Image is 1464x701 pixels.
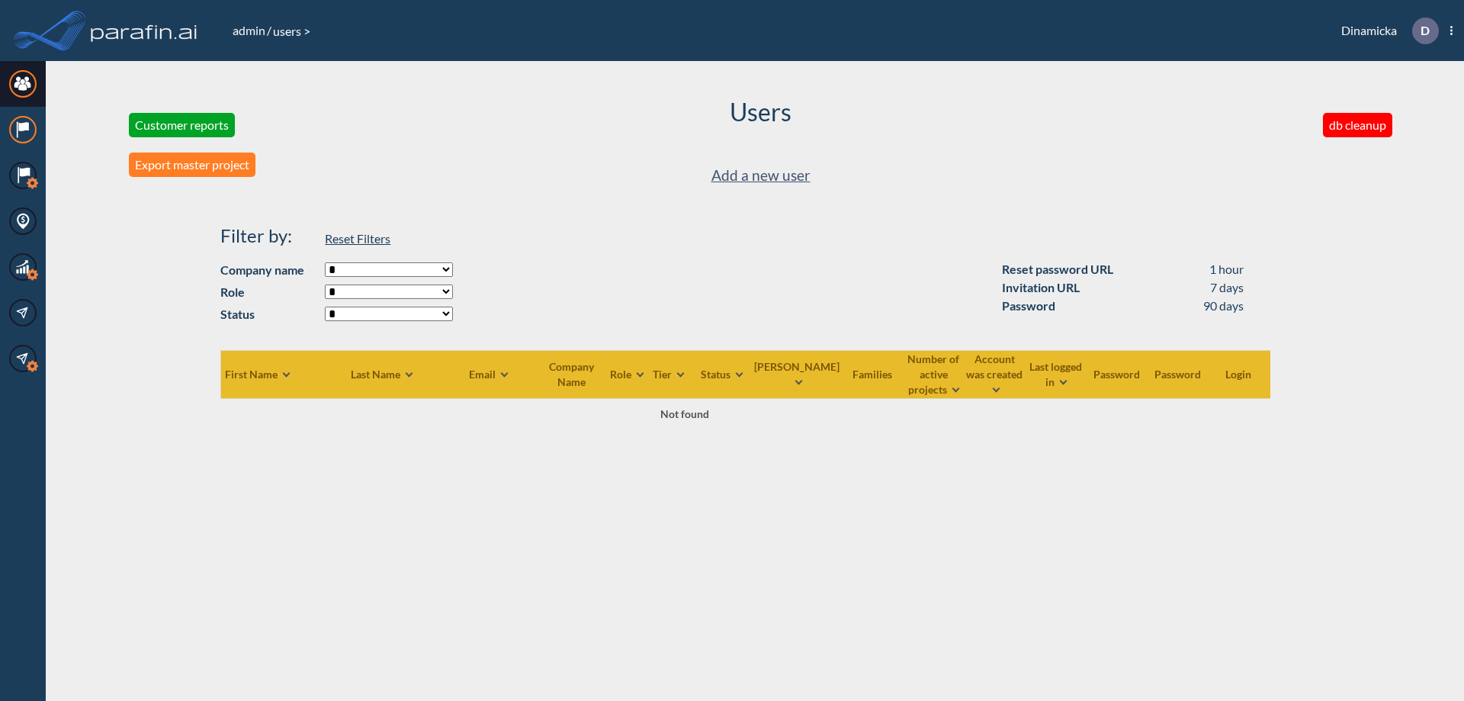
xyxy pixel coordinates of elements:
[231,21,271,40] li: /
[753,350,843,398] th: [PERSON_NAME]
[1002,297,1055,315] div: Password
[965,350,1026,398] th: Account was created
[1002,278,1080,297] div: Invitation URL
[1026,350,1087,398] th: Last logged in
[843,350,904,398] th: Families
[1323,113,1392,137] button: db cleanup
[1209,260,1244,278] div: 1 hour
[647,350,692,398] th: Tier
[231,23,267,37] a: admin
[711,163,811,188] a: Add a new user
[129,153,255,177] button: Export master project
[609,350,647,398] th: Role
[1421,24,1430,37] p: D
[220,283,318,301] strong: Role
[220,350,350,398] th: First Name
[1203,297,1244,315] div: 90 days
[441,350,537,398] th: Email
[220,225,318,247] h4: Filter by:
[692,350,753,398] th: Status
[1210,278,1244,297] div: 7 days
[220,305,318,323] strong: Status
[350,350,441,398] th: Last Name
[904,350,965,398] th: Number of active projects
[220,261,318,279] strong: Company name
[537,350,609,398] th: Company Name
[220,398,1148,429] td: Not found
[1318,18,1453,44] div: Dinamicka
[730,98,791,127] h2: Users
[1209,350,1270,398] th: Login
[271,24,312,38] span: users >
[129,113,235,137] button: Customer reports
[88,15,201,46] img: logo
[1148,350,1209,398] th: Password
[1002,260,1113,278] div: Reset password URL
[325,231,390,246] span: Reset Filters
[1087,350,1148,398] th: Password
